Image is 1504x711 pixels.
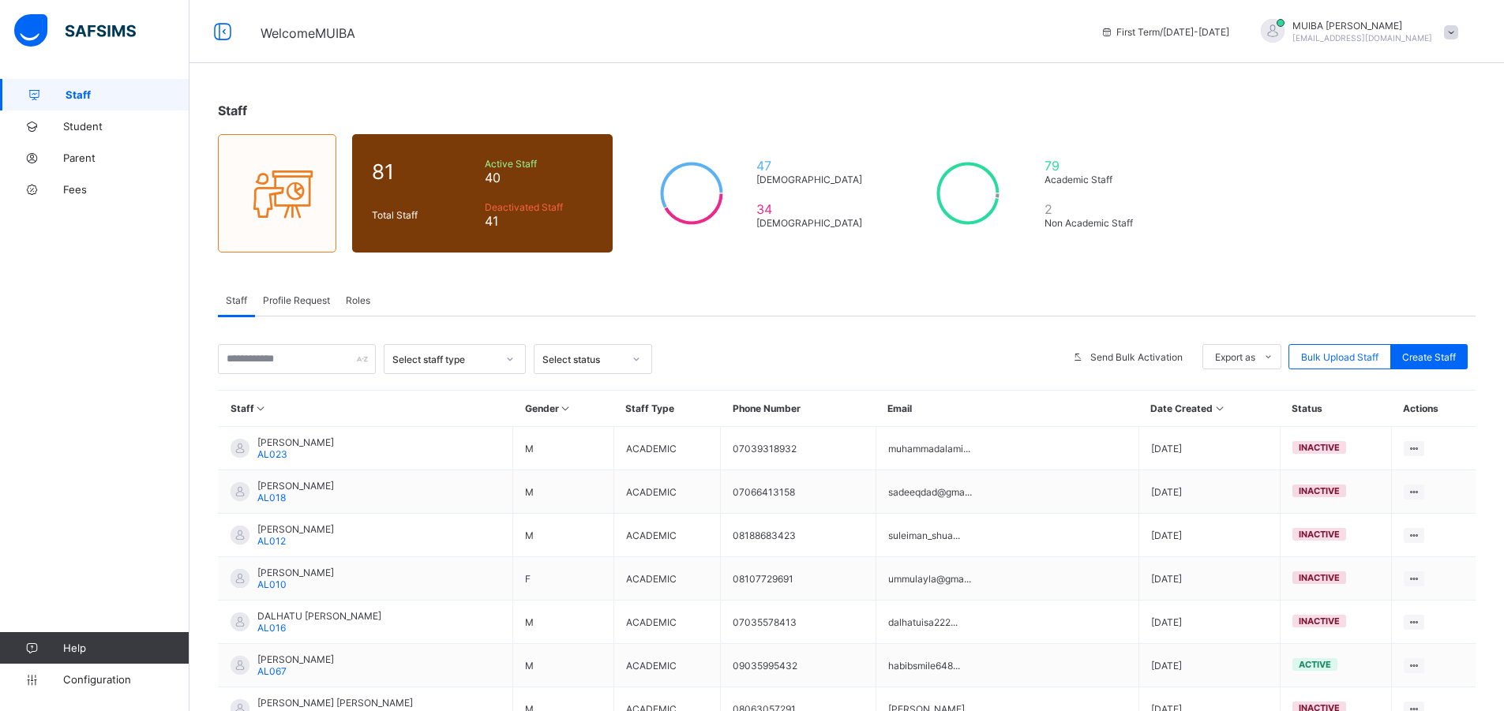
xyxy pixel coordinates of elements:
span: 79 [1045,158,1146,174]
span: [PERSON_NAME] [257,653,334,665]
td: M [513,644,614,687]
span: 40 [485,170,593,185]
span: Active Staff [485,158,593,170]
span: active [1299,659,1331,670]
td: M [513,514,614,557]
span: Bulk Upload Staff [1301,351,1378,363]
td: suleiman_shua... [876,514,1138,557]
td: [DATE] [1138,601,1280,644]
td: ACADEMIC [613,427,720,470]
div: Select status [542,354,623,365]
span: AL067 [257,665,287,677]
span: AL018 [257,492,286,503]
span: inactive [1299,616,1340,627]
td: [DATE] [1138,470,1280,514]
span: inactive [1299,529,1340,540]
span: AL023 [257,448,287,460]
span: Staff [66,88,189,101]
span: session/term information [1101,26,1229,38]
td: 08107729691 [721,557,876,601]
div: Total Staff [368,205,481,225]
td: ACADEMIC [613,470,720,514]
span: [PERSON_NAME] [257,436,334,448]
td: 07039318932 [721,427,876,470]
span: 41 [485,213,593,229]
span: inactive [1299,485,1340,496]
i: Sort in Ascending Order [559,402,572,414]
span: [EMAIL_ADDRESS][DOMAIN_NAME] [1292,33,1432,43]
td: ACADEMIC [613,514,720,557]
td: 09035995432 [721,644,876,687]
span: Create Staff [1402,351,1456,363]
span: Roles [346,294,370,306]
span: AL016 [257,622,286,634]
span: Welcome MUIBA [261,25,355,41]
th: Status [1280,391,1391,427]
td: muhammadalami... [876,427,1138,470]
th: Staff [219,391,513,427]
span: 2 [1045,201,1146,217]
span: Parent [63,152,189,164]
td: [DATE] [1138,557,1280,601]
td: M [513,470,614,514]
td: ACADEMIC [613,644,720,687]
img: safsims [14,14,136,47]
td: ACADEMIC [613,557,720,601]
td: 07066413158 [721,470,876,514]
td: 07035578413 [721,601,876,644]
span: DALHATU [PERSON_NAME] [257,610,381,622]
i: Sort in Ascending Order [1213,402,1226,414]
td: [DATE] [1138,514,1280,557]
td: M [513,601,614,644]
div: MUIBAADAMS [1245,19,1466,45]
span: Academic Staff [1045,174,1146,185]
th: Gender [513,391,614,427]
span: Non Academic Staff [1045,217,1146,229]
span: Configuration [63,673,189,686]
span: Student [63,120,189,133]
td: 08188683423 [721,514,876,557]
span: Send Bulk Activation [1090,351,1183,363]
td: dalhatuisa222... [876,601,1138,644]
td: [DATE] [1138,644,1280,687]
th: Phone Number [721,391,876,427]
span: 81 [372,159,477,184]
span: Deactivated Staff [485,201,593,213]
span: [DEMOGRAPHIC_DATA] [756,174,869,185]
span: Profile Request [263,294,330,306]
td: F [513,557,614,601]
span: [PERSON_NAME] [257,523,334,535]
span: MUIBA [PERSON_NAME] [1292,20,1432,32]
th: Email [876,391,1138,427]
span: [PERSON_NAME] [PERSON_NAME] [257,697,413,709]
span: [DEMOGRAPHIC_DATA] [756,217,869,229]
th: Actions [1391,391,1476,427]
span: Help [63,642,189,654]
span: AL012 [257,535,286,547]
td: habibsmile648... [876,644,1138,687]
th: Date Created [1138,391,1280,427]
span: Staff [226,294,247,306]
th: Staff Type [613,391,720,427]
td: M [513,427,614,470]
span: Export as [1215,351,1255,363]
td: sadeeqdad@gma... [876,470,1138,514]
i: Sort in Ascending Order [254,402,268,414]
span: 34 [756,201,869,217]
span: Fees [63,183,189,196]
span: Staff [218,103,247,118]
span: inactive [1299,572,1340,583]
span: [PERSON_NAME] [257,480,334,492]
span: inactive [1299,442,1340,453]
td: [DATE] [1138,427,1280,470]
div: Select staff type [392,354,497,365]
td: ACADEMIC [613,601,720,644]
span: 47 [756,158,869,174]
span: [PERSON_NAME] [257,567,334,578]
span: AL010 [257,578,287,590]
td: ummulayla@gma... [876,557,1138,601]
